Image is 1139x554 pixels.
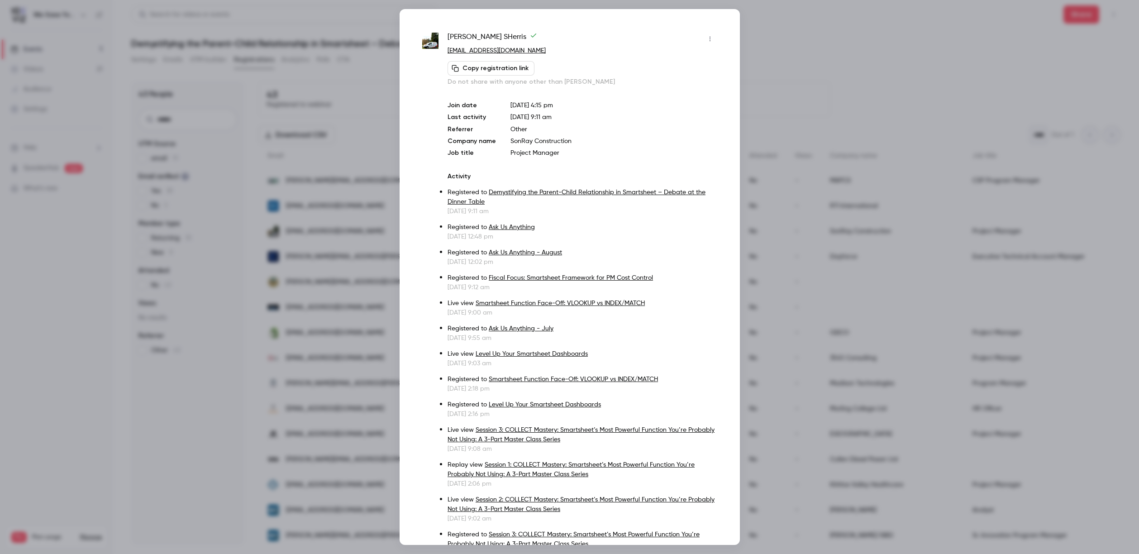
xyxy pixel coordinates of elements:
[448,188,717,207] p: Registered to
[448,273,717,283] p: Registered to
[448,334,717,343] p: [DATE] 9:55 am
[448,283,717,292] p: [DATE] 9:12 am
[448,125,496,134] p: Referrer
[422,33,439,49] img: sonrayconstruction.com
[448,425,717,444] p: Live view
[448,148,496,158] p: Job title
[510,101,717,110] p: [DATE] 4:15 pm
[448,248,717,258] p: Registered to
[448,460,717,479] p: Replay view
[510,125,717,134] p: Other
[448,410,717,419] p: [DATE] 2:16 pm
[448,258,717,267] p: [DATE] 12:02 pm
[448,207,717,216] p: [DATE] 9:11 am
[448,375,717,384] p: Registered to
[448,77,717,86] p: Do not share with anyone other than [PERSON_NAME]
[448,101,496,110] p: Join date
[448,172,717,181] p: Activity
[489,376,658,382] a: Smartsheet Function Face-Off: VLOOKUP vs INDEX/MATCH
[448,384,717,393] p: [DATE] 2:18 pm
[476,351,588,357] a: Level Up Your Smartsheet Dashboards
[448,113,496,122] p: Last activity
[448,324,717,334] p: Registered to
[448,232,717,241] p: [DATE] 12:48 pm
[448,308,717,317] p: [DATE] 9:00 am
[448,427,715,443] a: Session 3: COLLECT Mastery: Smartsheet’s Most Powerful Function You’re Probably Not Using: A 3-Pa...
[489,224,535,230] a: Ask Us Anything
[476,300,645,306] a: Smartsheet Function Face-Off: VLOOKUP vs INDEX/MATCH
[448,349,717,359] p: Live view
[448,400,717,410] p: Registered to
[489,275,653,281] a: Fiscal Focus: Smartsheet Framework for PM Cost Control
[448,223,717,232] p: Registered to
[448,479,717,488] p: [DATE] 2:06 pm
[448,137,496,146] p: Company name
[489,401,601,408] a: Level Up Your Smartsheet Dashboards
[448,495,717,514] p: Live view
[510,137,717,146] p: SonRay Construction
[448,514,717,523] p: [DATE] 9:02 am
[448,497,715,512] a: Session 2: COLLECT Mastery: Smartsheet’s Most Powerful Function You’re Probably Not Using: A 3-Pa...
[448,189,705,205] a: Demystifying the Parent-Child Relationship in Smartsheet – Debate at the Dinner Table
[489,325,553,332] a: Ask Us Anything - July
[448,48,546,54] a: [EMAIL_ADDRESS][DOMAIN_NAME]
[510,114,552,120] span: [DATE] 9:11 am
[448,61,534,76] button: Copy registration link
[448,444,717,454] p: [DATE] 9:08 am
[448,530,717,549] p: Registered to
[448,299,717,308] p: Live view
[448,359,717,368] p: [DATE] 9:03 am
[510,148,717,158] p: Project Manager
[448,32,537,46] span: [PERSON_NAME] SHerris
[489,249,562,256] a: Ask Us Anything - August
[448,462,695,478] a: Session 1: COLLECT Mastery: Smartsheet’s Most Powerful Function You’re Probably Not Using: A 3-Pa...
[448,531,700,547] a: Session 3: COLLECT Mastery: Smartsheet’s Most Powerful Function You’re Probably Not Using: A 3-Pa...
